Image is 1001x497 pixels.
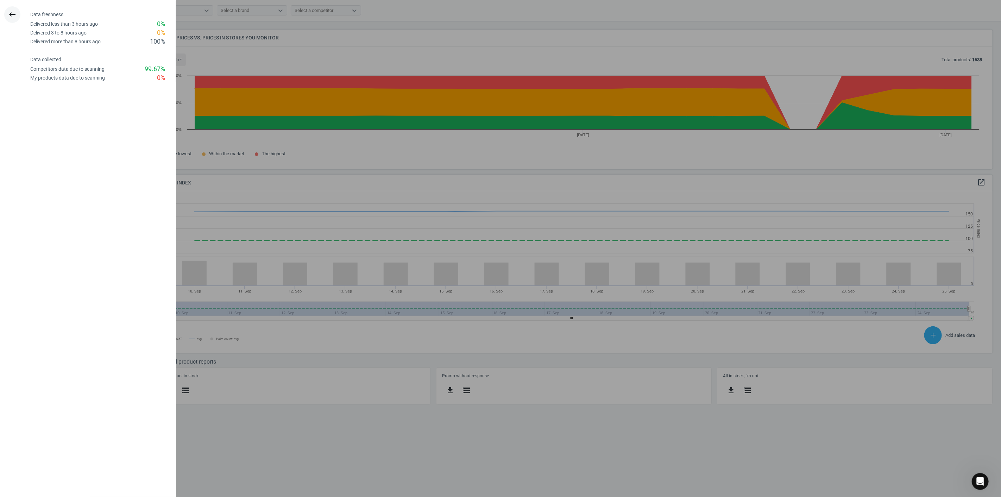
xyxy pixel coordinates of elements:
h4: Data freshness [30,12,176,18]
div: 0 % [157,29,165,37]
iframe: Intercom live chat [972,473,989,490]
div: Delivered less than 3 hours ago [30,21,98,27]
h4: Data collected [30,57,176,63]
div: Delivered more than 8 hours ago [30,38,101,45]
button: keyboard_backspace [4,6,20,23]
div: 100 % [150,37,165,46]
div: Delivered 3 to 8 hours ago [30,30,87,36]
i: keyboard_backspace [8,10,17,19]
div: 0 % [157,74,165,82]
div: 0 % [157,20,165,29]
div: 99.67 % [145,65,165,74]
div: My products data due to scanning [30,75,105,81]
div: Competitors data due to scanning [30,66,105,73]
